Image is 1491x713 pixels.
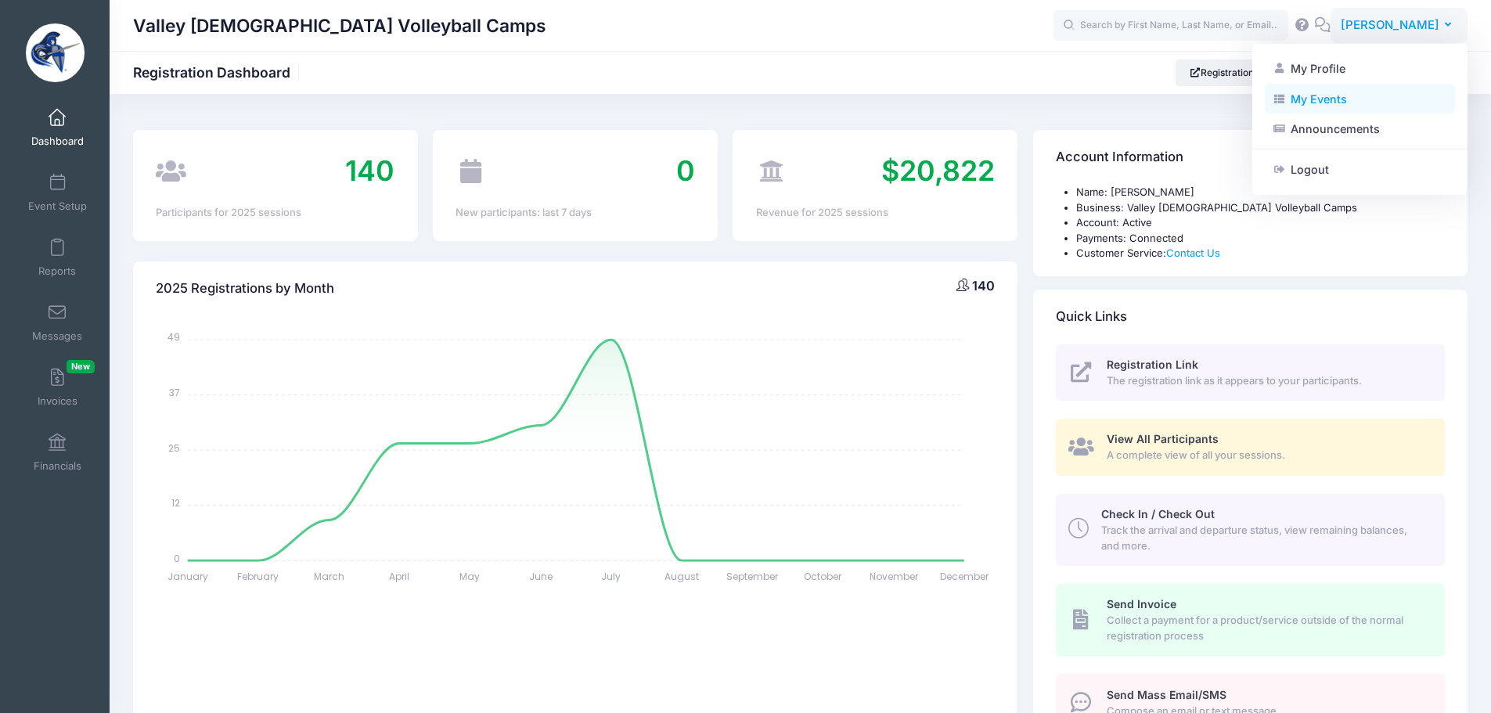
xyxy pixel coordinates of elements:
[1331,8,1468,44] button: [PERSON_NAME]
[174,551,180,564] tspan: 0
[1101,523,1427,553] span: Track the arrival and departure status, view remaining balances, and more.
[1107,597,1176,610] span: Send Invoice
[1265,114,1455,144] a: Announcements
[602,570,621,583] tspan: July
[238,570,279,583] tspan: February
[171,496,180,510] tspan: 12
[1056,344,1445,402] a: Registration Link The registration link as it appears to your participants.
[726,570,779,583] tspan: September
[881,153,995,188] span: $20,822
[664,570,699,583] tspan: August
[1056,419,1445,476] a: View All Participants A complete view of all your sessions.
[167,570,208,583] tspan: January
[1265,155,1455,185] a: Logout
[38,394,77,408] span: Invoices
[1056,584,1445,656] a: Send Invoice Collect a payment for a product/service outside of the normal registration process
[1107,373,1427,389] span: The registration link as it appears to your participants.
[31,135,84,148] span: Dashboard
[940,570,989,583] tspan: December
[67,360,95,373] span: New
[390,570,410,583] tspan: April
[20,165,95,220] a: Event Setup
[1076,185,1445,200] li: Name: [PERSON_NAME]
[20,295,95,350] a: Messages
[1076,231,1445,247] li: Payments: Connected
[460,570,481,583] tspan: May
[1265,54,1455,84] a: My Profile
[972,278,995,293] span: 140
[756,205,995,221] div: Revenue for 2025 sessions
[168,441,180,454] tspan: 25
[26,23,85,82] img: Valley Christian Volleyball Camps
[314,570,344,583] tspan: March
[20,425,95,480] a: Financials
[1056,494,1445,566] a: Check In / Check Out Track the arrival and departure status, view remaining balances, and more.
[20,360,95,415] a: InvoicesNew
[676,153,695,188] span: 0
[32,329,82,343] span: Messages
[1176,59,1289,86] a: Registration Link
[345,153,394,188] span: 140
[1107,688,1226,701] span: Send Mass Email/SMS
[20,230,95,285] a: Reports
[1056,294,1127,339] h4: Quick Links
[1107,358,1198,371] span: Registration Link
[1107,432,1219,445] span: View All Participants
[167,330,180,344] tspan: 49
[1107,613,1427,643] span: Collect a payment for a product/service outside of the normal registration process
[34,459,81,473] span: Financials
[28,200,87,213] span: Event Setup
[1107,448,1427,463] span: A complete view of all your sessions.
[169,386,180,399] tspan: 37
[1341,16,1439,34] span: [PERSON_NAME]
[805,570,843,583] tspan: October
[870,570,919,583] tspan: November
[529,570,553,583] tspan: June
[1053,10,1288,41] input: Search by First Name, Last Name, or Email...
[38,265,76,278] span: Reports
[1076,200,1445,216] li: Business: Valley [DEMOGRAPHIC_DATA] Volleyball Camps
[1101,507,1215,520] span: Check In / Check Out
[456,205,694,221] div: New participants: last 7 days
[156,266,334,311] h4: 2025 Registrations by Month
[1076,246,1445,261] li: Customer Service:
[1056,135,1183,180] h4: Account Information
[156,205,394,221] div: Participants for 2025 sessions
[133,64,304,81] h1: Registration Dashboard
[1166,247,1220,259] a: Contact Us
[133,8,546,44] h1: Valley [DEMOGRAPHIC_DATA] Volleyball Camps
[20,100,95,155] a: Dashboard
[1265,84,1455,113] a: My Events
[1076,215,1445,231] li: Account: Active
